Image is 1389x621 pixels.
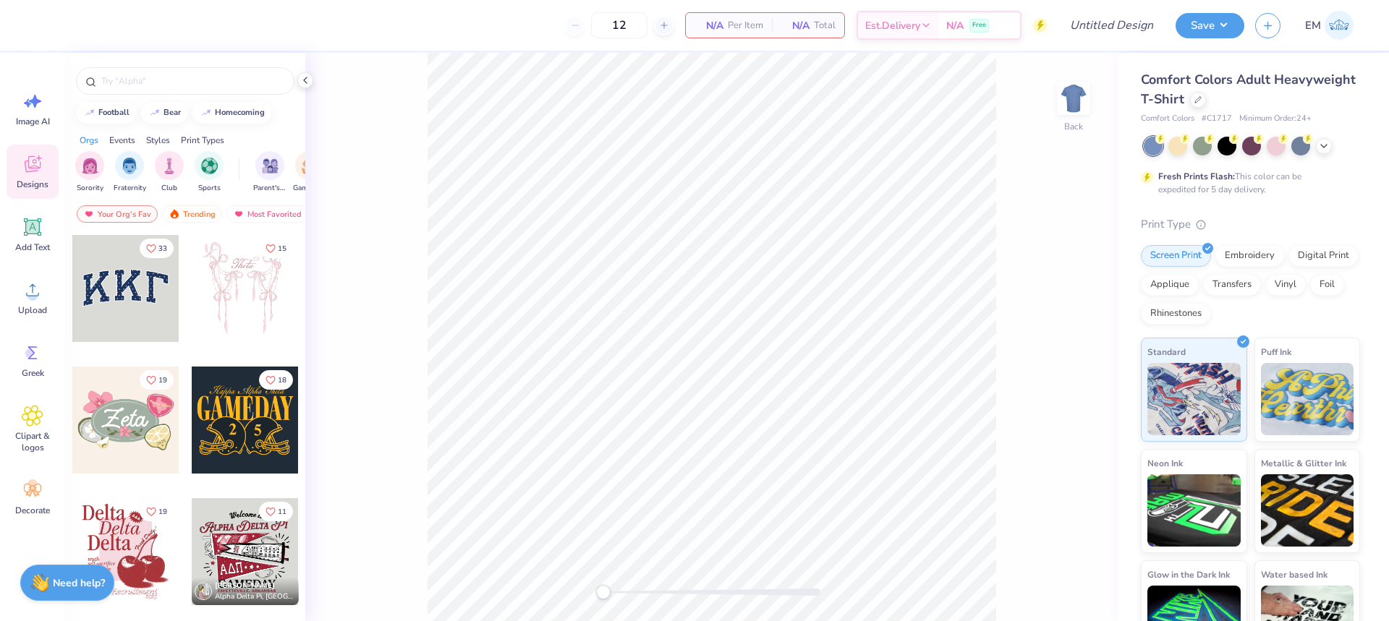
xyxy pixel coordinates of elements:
[75,151,104,194] div: filter for Sorority
[9,430,56,453] span: Clipart & logos
[1261,474,1354,547] img: Metallic & Glitter Ink
[1158,170,1336,196] div: This color can be expedited for 5 day delivery.
[1261,363,1354,435] img: Puff Ink
[233,209,245,219] img: most_fav.gif
[100,74,285,88] input: Try "Alpha"
[1299,11,1360,40] a: EM
[1239,113,1312,125] span: Minimum Order: 24 +
[114,151,146,194] button: filter button
[15,505,50,516] span: Decorate
[302,158,318,174] img: Game Day Image
[253,151,286,194] button: filter button
[1261,455,1346,471] span: Metallic & Glitter Ink
[293,183,326,194] span: Game Day
[259,239,293,258] button: Like
[1141,274,1199,296] div: Applique
[192,102,271,124] button: homecoming
[18,304,47,316] span: Upload
[80,134,98,147] div: Orgs
[1305,17,1321,34] span: EM
[1147,363,1241,435] img: Standard
[77,205,158,223] div: Your Org's Fav
[1141,113,1194,125] span: Comfort Colors
[1147,567,1230,582] span: Glow in the Dark Ink
[83,209,95,219] img: most_fav.gif
[781,18,810,33] span: N/A
[140,370,174,390] button: Like
[122,158,137,174] img: Fraternity Image
[1141,71,1356,108] span: Comfort Colors Adult Heavyweight T-Shirt
[1147,455,1183,471] span: Neon Ink
[76,102,136,124] button: football
[155,151,184,194] div: filter for Club
[1261,344,1291,359] span: Puff Ink
[158,377,167,384] span: 19
[1158,171,1235,182] strong: Fresh Prints Flash:
[163,108,181,116] div: bear
[259,370,293,390] button: Like
[1325,11,1354,40] img: Emily Mcclelland
[149,108,161,117] img: trend_line.gif
[1261,567,1328,582] span: Water based Ink
[84,108,95,117] img: trend_line.gif
[215,591,293,602] span: Alpha Delta Pi, [GEOGRAPHIC_DATA][US_STATE] at [GEOGRAPHIC_DATA]
[293,151,326,194] button: filter button
[201,158,218,174] img: Sports Image
[814,18,836,33] span: Total
[146,134,170,147] div: Styles
[195,151,224,194] div: filter for Sports
[158,245,167,252] span: 33
[155,151,184,194] button: filter button
[253,151,286,194] div: filter for Parent's Weekend
[694,18,723,33] span: N/A
[195,151,224,194] button: filter button
[158,508,167,515] span: 19
[946,18,964,33] span: N/A
[1176,13,1244,38] button: Save
[972,20,986,30] span: Free
[1288,245,1359,267] div: Digital Print
[1059,84,1088,113] img: Back
[22,367,44,379] span: Greek
[1141,303,1211,325] div: Rhinestones
[98,108,129,116] div: football
[1265,274,1306,296] div: Vinyl
[278,245,286,252] span: 15
[141,102,187,124] button: bear
[162,205,222,223] div: Trending
[1141,216,1360,233] div: Print Type
[161,158,177,174] img: Club Image
[262,158,279,174] img: Parent's Weekend Image
[15,241,50,253] span: Add Text
[293,151,326,194] div: filter for Game Day
[1147,344,1186,359] span: Standard
[114,151,146,194] div: filter for Fraternity
[16,116,50,127] span: Image AI
[591,12,647,38] input: – –
[17,179,48,190] span: Designs
[1058,11,1165,40] input: Untitled Design
[1310,274,1344,296] div: Foil
[75,151,104,194] button: filter button
[1202,113,1232,125] span: # C1717
[259,502,293,521] button: Like
[82,158,98,174] img: Sorority Image
[169,209,180,219] img: trending.gif
[728,18,763,33] span: Per Item
[1215,245,1284,267] div: Embroidery
[109,134,135,147] div: Events
[1203,274,1261,296] div: Transfers
[200,108,212,117] img: trend_line.gif
[278,508,286,515] span: 11
[53,576,105,590] strong: Need help?
[198,183,221,194] span: Sports
[1141,245,1211,267] div: Screen Print
[181,134,224,147] div: Print Types
[140,239,174,258] button: Like
[596,585,611,599] div: Accessibility label
[215,581,275,591] span: [PERSON_NAME]
[1064,120,1083,133] div: Back
[161,183,177,194] span: Club
[140,502,174,521] button: Like
[77,183,103,194] span: Sorority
